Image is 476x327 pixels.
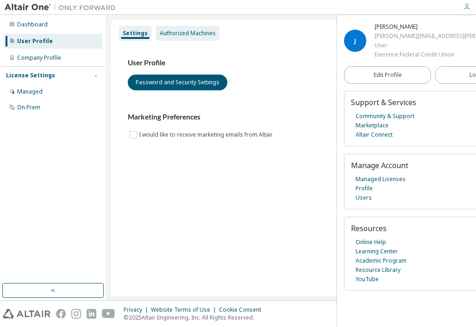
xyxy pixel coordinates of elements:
[356,184,373,193] a: Profile
[139,129,275,140] label: I would like to receive marketing emails from Altair
[356,265,401,275] a: Resource Library
[219,306,267,314] div: Cookie Consent
[356,175,406,184] a: Managed Licenses
[356,238,386,247] a: Online Help
[56,309,66,319] img: facebook.svg
[351,160,408,170] span: Manage Account
[356,256,407,265] a: Academic Program
[356,112,414,121] a: Community & Support
[5,3,120,12] img: Altair One
[356,275,379,284] a: YouTube
[356,193,372,202] a: Users
[356,121,388,130] a: Marketplace
[351,223,387,233] span: Resources
[17,88,43,95] div: Managed
[356,247,398,256] a: Learning Center
[351,97,416,107] span: Support & Services
[128,113,455,122] h3: Marketing Preferences
[128,75,227,90] button: Password and Security Settings
[374,71,402,79] span: Edit Profile
[17,21,48,28] div: Dashboard
[71,309,81,319] img: instagram.svg
[17,38,53,45] div: User Profile
[124,306,151,314] div: Privacy
[344,66,431,84] a: Edit Profile
[3,309,50,319] img: altair_logo.svg
[124,314,267,321] p: © 2025 Altair Engineering, Inc. All Rights Reserved.
[356,130,393,139] a: Altair Connect
[6,72,55,79] div: License Settings
[123,30,148,37] div: Settings
[151,306,219,314] div: Website Terms of Use
[17,104,40,111] div: On Prem
[17,54,61,62] div: Company Profile
[102,309,115,319] img: youtube.svg
[354,37,356,45] span: J
[128,58,455,68] h3: User Profile
[160,30,216,37] div: Authorized Machines
[87,309,96,319] img: linkedin.svg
